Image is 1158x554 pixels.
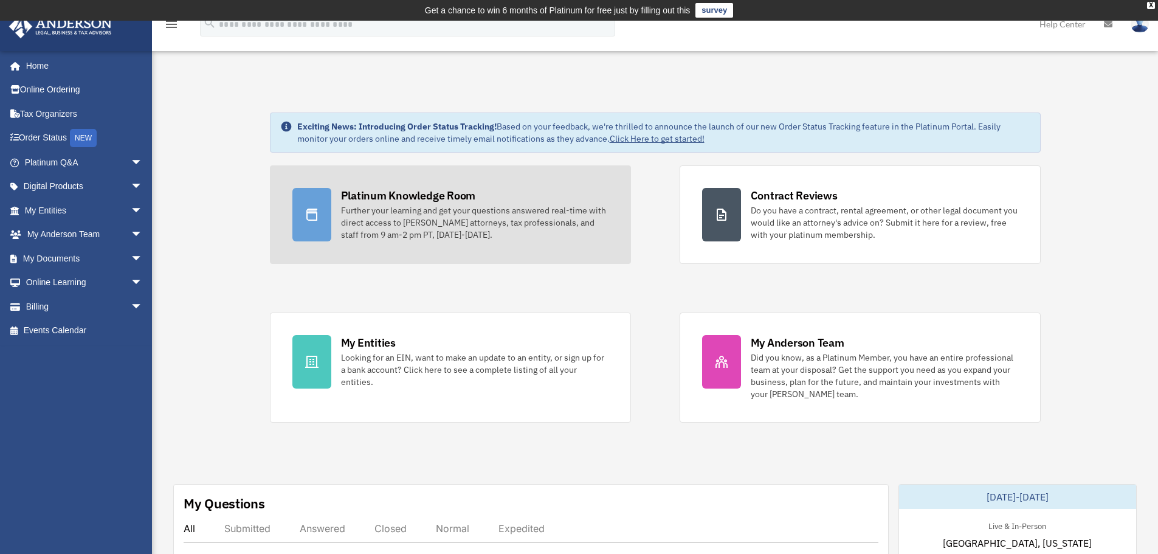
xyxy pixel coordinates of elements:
[610,133,705,144] a: Click Here to get started!
[498,522,545,535] div: Expedited
[297,121,497,132] strong: Exciting News: Introducing Order Status Tracking!
[131,150,155,175] span: arrow_drop_down
[1147,2,1155,9] div: close
[9,54,155,78] a: Home
[1131,15,1149,33] img: User Pic
[164,21,179,32] a: menu
[9,126,161,151] a: Order StatusNEW
[9,294,161,319] a: Billingarrow_drop_down
[131,198,155,223] span: arrow_drop_down
[899,485,1136,509] div: [DATE]-[DATE]
[943,536,1092,550] span: [GEOGRAPHIC_DATA], [US_STATE]
[270,313,631,423] a: My Entities Looking for an EIN, want to make an update to an entity, or sign up for a bank accoun...
[224,522,271,535] div: Submitted
[300,522,345,535] div: Answered
[695,3,733,18] a: survey
[184,494,265,513] div: My Questions
[164,17,179,32] i: menu
[374,522,407,535] div: Closed
[131,271,155,296] span: arrow_drop_down
[131,246,155,271] span: arrow_drop_down
[341,335,396,350] div: My Entities
[203,16,216,30] i: search
[9,150,161,175] a: Platinum Q&Aarrow_drop_down
[70,129,97,147] div: NEW
[751,351,1018,400] div: Did you know, as a Platinum Member, you have an entire professional team at your disposal? Get th...
[297,120,1030,145] div: Based on your feedback, we're thrilled to announce the launch of our new Order Status Tracking fe...
[270,165,631,264] a: Platinum Knowledge Room Further your learning and get your questions answered real-time with dire...
[341,188,476,203] div: Platinum Knowledge Room
[131,175,155,199] span: arrow_drop_down
[751,204,1018,241] div: Do you have a contract, rental agreement, or other legal document you would like an attorney's ad...
[9,198,161,223] a: My Entitiesarrow_drop_down
[680,313,1041,423] a: My Anderson Team Did you know, as a Platinum Member, you have an entire professional team at your...
[9,271,161,295] a: Online Learningarrow_drop_down
[680,165,1041,264] a: Contract Reviews Do you have a contract, rental agreement, or other legal document you would like...
[9,319,161,343] a: Events Calendar
[184,522,195,535] div: All
[9,78,161,102] a: Online Ordering
[436,522,469,535] div: Normal
[131,294,155,319] span: arrow_drop_down
[979,519,1056,531] div: Live & In-Person
[341,204,608,241] div: Further your learning and get your questions answered real-time with direct access to [PERSON_NAM...
[425,3,691,18] div: Get a chance to win 6 months of Platinum for free just by filling out this
[751,188,838,203] div: Contract Reviews
[9,175,161,199] a: Digital Productsarrow_drop_down
[341,351,608,388] div: Looking for an EIN, want to make an update to an entity, or sign up for a bank account? Click her...
[5,15,115,38] img: Anderson Advisors Platinum Portal
[9,102,161,126] a: Tax Organizers
[9,246,161,271] a: My Documentsarrow_drop_down
[131,223,155,248] span: arrow_drop_down
[9,223,161,247] a: My Anderson Teamarrow_drop_down
[751,335,844,350] div: My Anderson Team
